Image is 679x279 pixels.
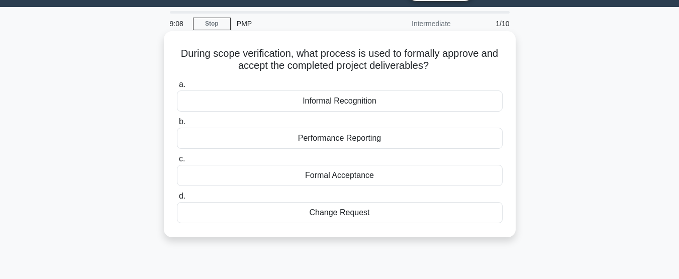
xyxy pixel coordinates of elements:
[177,128,503,149] div: Performance Reporting
[177,165,503,186] div: Formal Acceptance
[457,14,516,34] div: 1/10
[179,192,185,200] span: d.
[177,90,503,112] div: Informal Recognition
[179,80,185,88] span: a.
[164,14,193,34] div: 9:08
[231,14,369,34] div: PMP
[176,47,504,72] h5: During scope verification, what process is used to formally approve and accept the completed proj...
[369,14,457,34] div: Intermediate
[179,117,185,126] span: b.
[179,154,185,163] span: c.
[193,18,231,30] a: Stop
[177,202,503,223] div: Change Request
